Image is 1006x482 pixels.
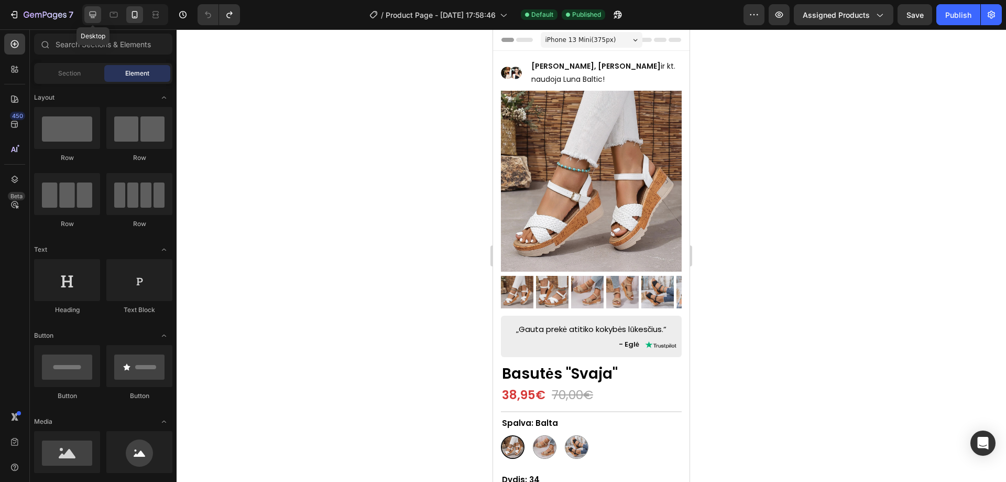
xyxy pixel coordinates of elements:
[156,327,172,344] span: Toggle open
[34,245,47,254] span: Text
[8,192,25,200] div: Beta
[34,34,172,55] input: Search Sections & Elements
[572,10,601,19] span: Published
[945,9,971,20] div: Publish
[493,29,690,482] iframe: Design area
[58,69,81,78] span: Section
[10,112,25,120] div: 450
[970,431,996,456] div: Open Intercom Messenger
[34,331,53,340] span: Button
[794,4,893,25] button: Assigned Products
[156,241,172,258] span: Toggle open
[803,9,870,20] span: Assigned Products
[34,305,100,315] div: Heading
[936,4,980,25] button: Publish
[106,219,172,229] div: Row
[34,153,100,163] div: Row
[4,4,78,25] button: 7
[531,10,553,19] span: Default
[106,391,172,401] div: Button
[34,219,100,229] div: Row
[69,8,73,21] p: 7
[34,391,100,401] div: Button
[906,10,924,19] span: Save
[386,9,496,20] span: Product Page - [DATE] 17:58:46
[8,442,48,458] legend: Dydis: 34
[381,9,384,20] span: /
[106,305,172,315] div: Text Block
[156,89,172,106] span: Toggle open
[898,4,932,25] button: Save
[198,4,240,25] div: Undo/Redo
[156,413,172,430] span: Toggle open
[106,153,172,163] div: Row
[34,417,52,426] span: Media
[34,93,54,102] span: Layout
[125,69,149,78] span: Element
